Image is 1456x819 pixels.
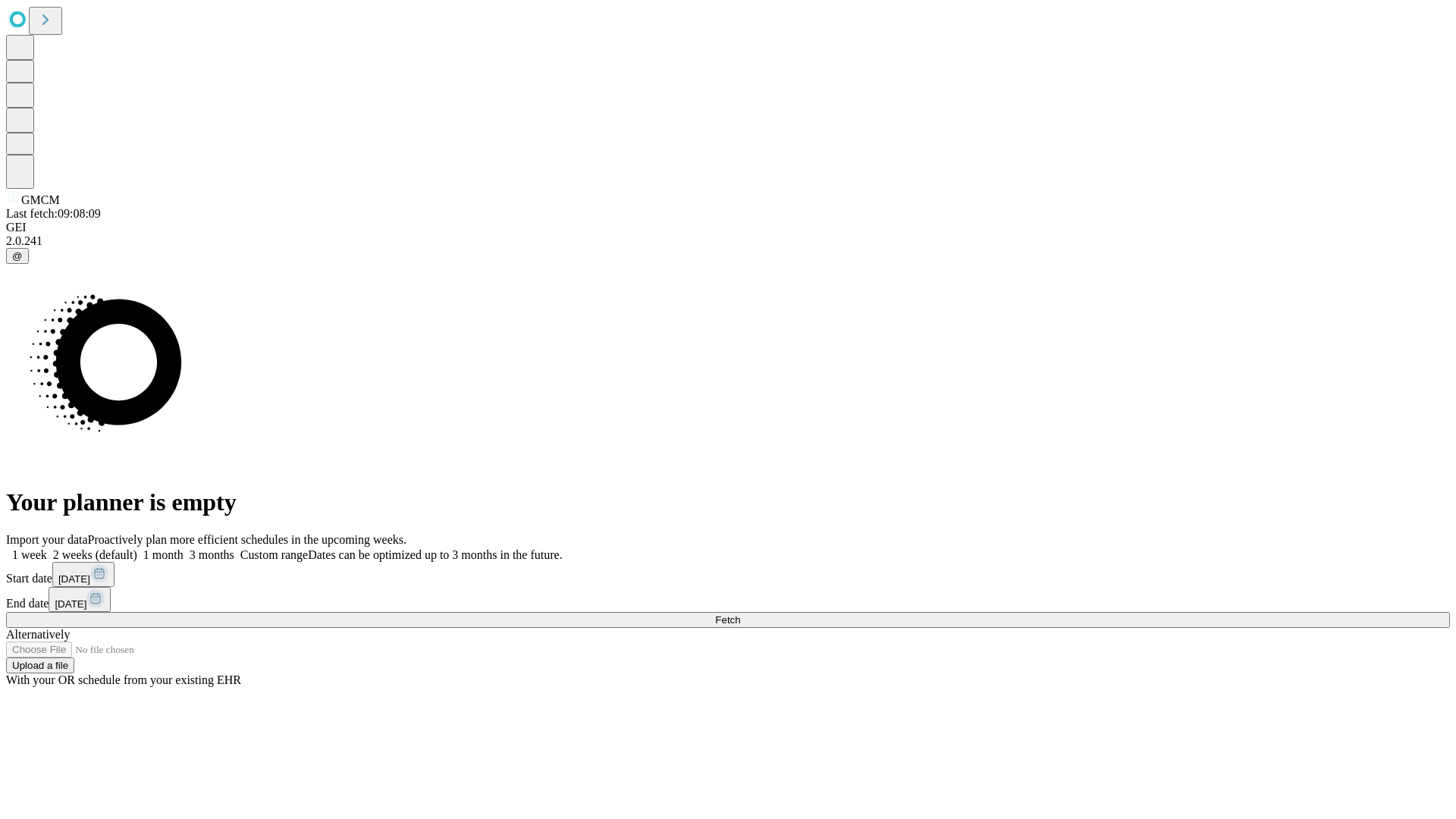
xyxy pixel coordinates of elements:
[6,234,1450,248] div: 2.0.241
[6,221,1450,234] div: GEI
[715,614,740,626] span: Fetch
[58,573,90,585] span: [DATE]
[6,673,241,686] span: With your OR schedule from your existing EHR
[49,587,111,612] button: [DATE]
[53,548,137,561] span: 2 weeks (default)
[6,657,74,673] button: Upload a file
[6,207,101,220] span: Last fetch: 09:08:09
[190,548,234,561] span: 3 months
[6,628,70,641] span: Alternatively
[143,548,184,561] span: 1 month
[6,612,1450,628] button: Fetch
[6,248,29,264] button: @
[308,548,562,561] span: Dates can be optimized up to 3 months in the future.
[12,250,23,262] span: @
[240,548,308,561] span: Custom range
[88,533,406,546] span: Proactively plan more efficient schedules in the upcoming weeks.
[6,488,1450,516] h1: Your planner is empty
[12,548,47,561] span: 1 week
[6,533,88,546] span: Import your data
[21,193,60,206] span: GMCM
[55,598,86,610] span: [DATE]
[52,562,115,587] button: [DATE]
[6,587,1450,612] div: End date
[6,562,1450,587] div: Start date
